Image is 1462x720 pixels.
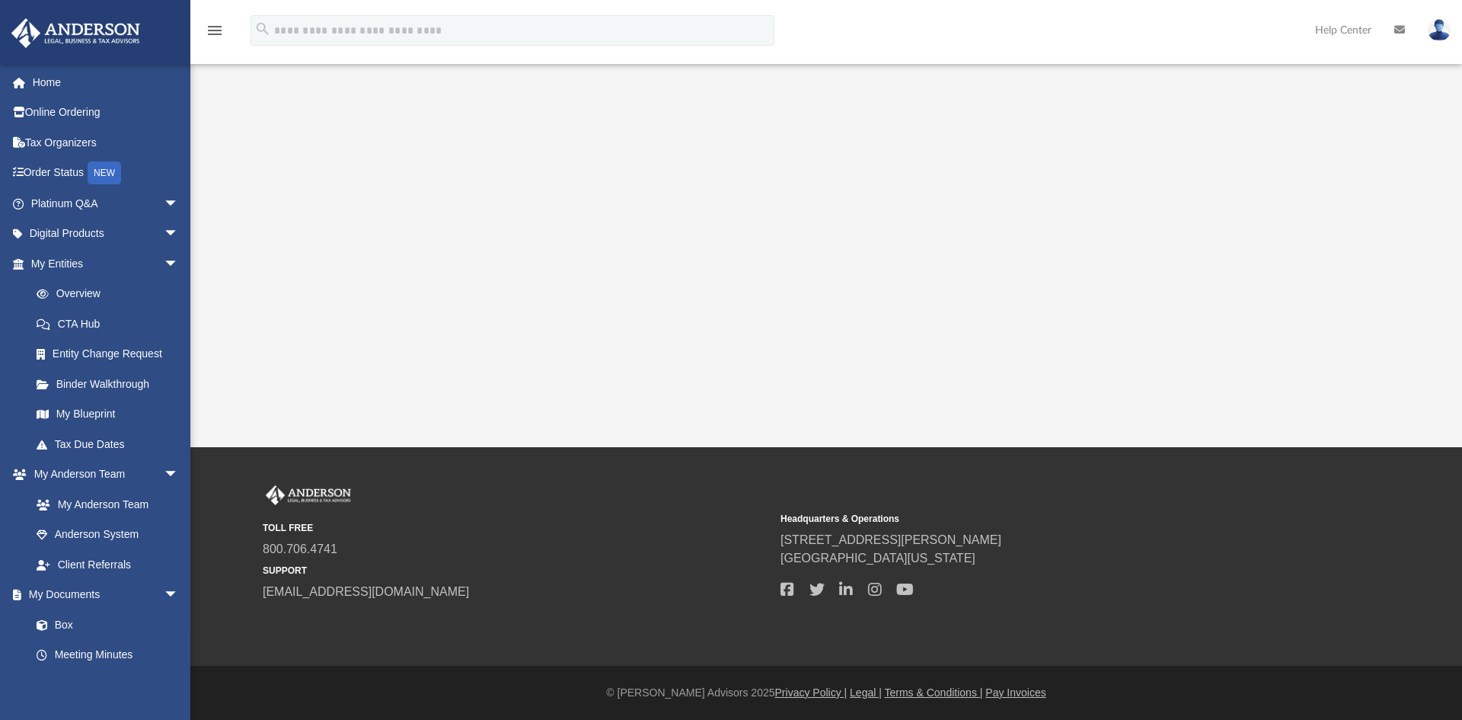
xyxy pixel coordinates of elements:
[206,21,224,40] i: menu
[780,533,1001,546] a: [STREET_ADDRESS][PERSON_NAME]
[11,248,202,279] a: My Entitiesarrow_drop_down
[11,127,202,158] a: Tax Organizers
[21,399,194,430] a: My Blueprint
[164,219,194,250] span: arrow_drop_down
[190,685,1462,701] div: © [PERSON_NAME] Advisors 2025
[21,369,202,399] a: Binder Walkthrough
[11,459,194,490] a: My Anderson Teamarrow_drop_down
[11,67,202,98] a: Home
[780,512,1288,526] small: Headquarters & Operations
[263,564,770,578] small: SUPPORT
[11,98,202,128] a: Online Ordering
[7,18,145,48] img: Anderson Advisors Platinum Portal
[850,686,882,699] a: Legal |
[164,580,194,611] span: arrow_drop_down
[263,521,770,535] small: TOLL FREE
[21,520,194,550] a: Anderson System
[254,21,271,37] i: search
[164,459,194,491] span: arrow_drop_down
[11,158,202,189] a: Order StatusNEW
[263,585,469,598] a: [EMAIL_ADDRESS][DOMAIN_NAME]
[263,485,354,505] img: Anderson Advisors Platinum Portal
[21,549,194,580] a: Client Referrals
[21,279,202,309] a: Overview
[11,580,194,610] a: My Documentsarrow_drop_down
[11,188,202,219] a: Platinum Q&Aarrow_drop_down
[885,686,983,699] a: Terms & Conditions |
[21,429,202,459] a: Tax Due Dates
[263,542,337,555] a: 800.706.4741
[1428,19,1451,41] img: User Pic
[164,188,194,219] span: arrow_drop_down
[164,248,194,280] span: arrow_drop_down
[88,162,121,184] div: NEW
[11,219,202,249] a: Digital Productsarrow_drop_down
[21,489,187,520] a: My Anderson Team
[775,686,848,699] a: Privacy Policy |
[21,610,187,640] a: Box
[780,552,975,565] a: [GEOGRAPHIC_DATA][US_STATE]
[985,686,1045,699] a: Pay Invoices
[21,309,202,339] a: CTA Hub
[21,339,202,370] a: Entity Change Request
[21,640,194,670] a: Meeting Minutes
[206,29,224,40] a: menu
